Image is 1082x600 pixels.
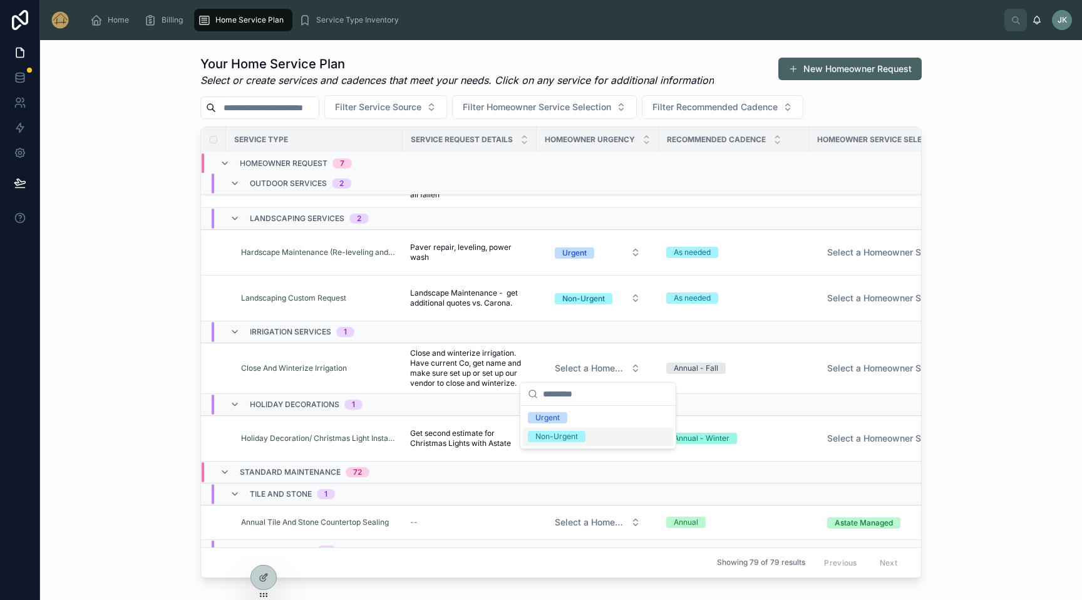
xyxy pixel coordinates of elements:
span: Homeowner Urgency [545,135,635,145]
span: Service Request Details [411,135,513,145]
button: Select Button [545,241,651,264]
button: Select Button [642,95,803,119]
a: Paver repair, leveling, power wash [410,242,529,262]
div: 1 [324,489,327,499]
span: Home Service Plan [215,15,284,25]
a: Select Button [544,286,651,310]
div: Astate Managed [835,517,893,529]
a: Close And Winterize Irrigation [241,363,347,373]
a: Select Button [817,286,962,310]
span: Recommended Cadence [667,135,766,145]
div: 1 [325,546,328,556]
a: Select Button [544,510,651,534]
em: Select or create services and cadences that meet your needs. Click on any service for additional ... [200,73,714,88]
button: Select Button [545,357,651,380]
a: Landscape Maintenance - get additional quotes vs. Carona. [410,288,529,308]
span: Homeowner Service Selection [817,135,945,145]
a: New Homeowner Request [778,58,922,80]
button: Select Button [452,95,637,119]
div: Annual [674,517,698,528]
div: Urgent [562,247,587,259]
a: Holiday Decoration/ Christmas Light Install/Removal [241,433,395,443]
a: Billing [140,9,192,31]
span: Homeowner Request [240,158,327,168]
a: Select Button [544,356,651,380]
span: Standard Maintenance [240,467,341,477]
a: As needed [666,247,801,258]
div: 1 [352,400,355,410]
img: App logo [50,10,70,30]
span: Select a Homeowner Service Selection [827,362,936,375]
span: Tile and Stone [250,489,312,499]
a: Select Button [817,510,962,534]
span: Outdoor Services [250,178,327,189]
span: Service Type [234,135,288,145]
span: Irrigation Services [250,327,331,337]
a: As needed [666,292,801,304]
div: Annual - Fall [674,363,718,374]
a: Close And Winterize Irrigation [241,363,395,373]
span: Select a Homeowner Service Selection [827,292,936,304]
div: Urgent [535,412,560,423]
button: Select Button [817,287,961,309]
a: Get second estimate for Christmas Lights with Astate [410,428,529,448]
span: Filter Service Source [335,101,421,113]
a: Hardscape Maintenance (Re-leveling and Polymetric Sand Replacement) [241,247,395,257]
span: Billing [162,15,183,25]
span: Filter Homeowner Service Selection [463,101,611,113]
a: Annual - Fall [666,363,801,374]
span: Snow Removal [250,546,312,556]
span: Landscaping Services [250,214,344,224]
button: Select Button [545,287,651,309]
div: 2 [357,214,361,224]
div: 7 [340,158,344,168]
button: Select Button [817,357,961,380]
a: Annual - Winter [666,433,801,444]
a: Select Button [817,427,962,450]
span: Select a Homeowner Urgency [555,362,626,375]
a: Annual [666,517,801,528]
span: Select a Homeowner Urgency [555,516,626,529]
a: Select Button [817,241,962,264]
div: Non-Urgent [535,431,578,442]
span: Showing 79 of 79 results [717,557,805,567]
div: As needed [674,247,711,258]
div: 2 [339,178,344,189]
button: Select Button [817,511,961,534]
div: scrollable content [80,6,1004,34]
a: Landscaping Custom Request [241,293,395,303]
a: Home Service Plan [194,9,292,31]
a: Select Button [817,356,962,380]
a: Service Type Inventory [295,9,408,31]
a: Annual Tile And Stone Countertop Sealing [241,517,389,527]
button: Select Button [324,95,447,119]
button: Select Button [817,241,961,264]
a: -- [410,517,529,527]
div: As needed [674,292,711,304]
div: 72 [353,467,362,477]
span: JK [1058,15,1067,25]
a: Close and winterize irrigation. Have current Co, get name and make sure set up or set up our vend... [410,348,529,388]
div: Suggestions [520,406,676,448]
a: Select Button [544,241,651,264]
a: Landscaping Custom Request [241,293,346,303]
span: Home [108,15,129,25]
span: -- [410,517,418,527]
button: Select Button [545,511,651,534]
a: Home [86,9,138,31]
span: Select a Homeowner Service Selection [827,432,936,445]
a: Annual Tile And Stone Countertop Sealing [241,517,395,527]
button: Select Button [817,427,961,450]
span: Holiday Decorations [250,400,339,410]
div: Non-Urgent [562,293,605,304]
